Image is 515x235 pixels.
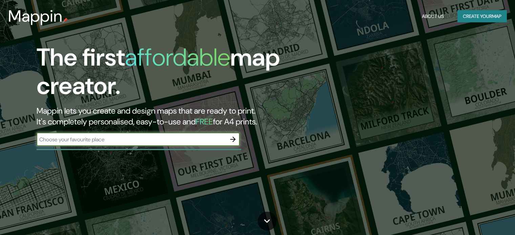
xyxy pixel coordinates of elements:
h1: The first map creator. [37,43,294,105]
h5: FREE [196,116,213,127]
h1: affordable [125,42,230,73]
h3: Mappin [8,7,63,26]
button: Create yourmap [457,10,507,23]
img: mappin-pin [63,18,68,23]
button: About Us [419,10,447,23]
input: Choose your favourite place [37,136,226,143]
h2: Mappin lets you create and design maps that are ready to print. It's completely personalised, eas... [37,105,294,127]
